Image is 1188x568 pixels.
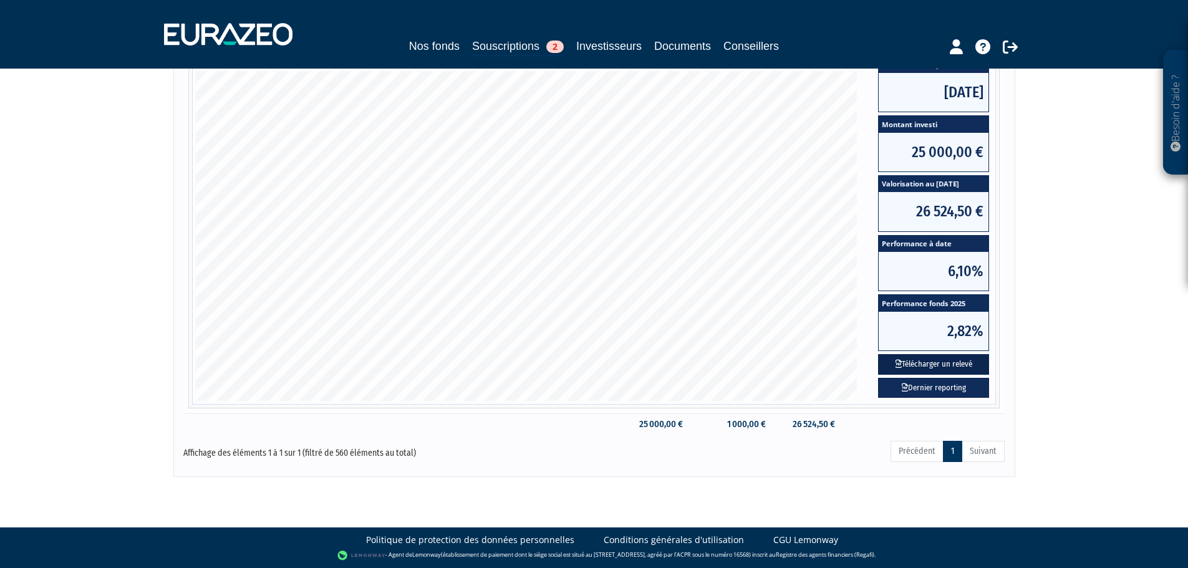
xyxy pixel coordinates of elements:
a: Politique de protection des données personnelles [366,534,574,546]
a: CGU Lemonway [773,534,838,546]
button: Télécharger un relevé [878,354,989,375]
a: Dernier reporting [878,378,989,398]
a: Documents [654,37,711,55]
a: Investisseurs [576,37,642,55]
td: 25 000,00 € [617,413,689,435]
img: 1732889491-logotype_eurazeo_blanc_rvb.png [164,23,292,46]
span: 25 000,00 € [879,133,988,171]
a: Souscriptions2 [472,37,564,57]
a: Conditions générales d'utilisation [604,534,744,546]
div: Affichage des éléments 1 à 1 sur 1 (filtré de 560 éléments au total) [183,440,515,460]
span: Valorisation au [DATE] [879,176,988,193]
a: Registre des agents financiers (Regafi) [776,551,874,559]
span: 6,10% [879,252,988,291]
a: Nos fonds [409,37,460,55]
img: logo-lemonway.png [337,549,385,562]
p: Besoin d'aide ? [1169,57,1183,169]
span: [DATE] [879,73,988,112]
span: 2,82% [879,312,988,350]
span: Performance à date [879,236,988,253]
a: Lemonway [412,551,441,559]
span: 2 [546,41,564,53]
a: 1 [943,441,962,462]
span: Performance fonds 2025 [879,295,988,312]
span: Montant investi [879,116,988,133]
span: 26 524,50 € [879,192,988,231]
td: 26 524,50 € [772,413,841,435]
td: 1 000,00 € [689,413,772,435]
a: Conseillers [723,37,779,55]
div: - Agent de (établissement de paiement dont le siège social est situé au [STREET_ADDRESS], agréé p... [12,549,1176,562]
